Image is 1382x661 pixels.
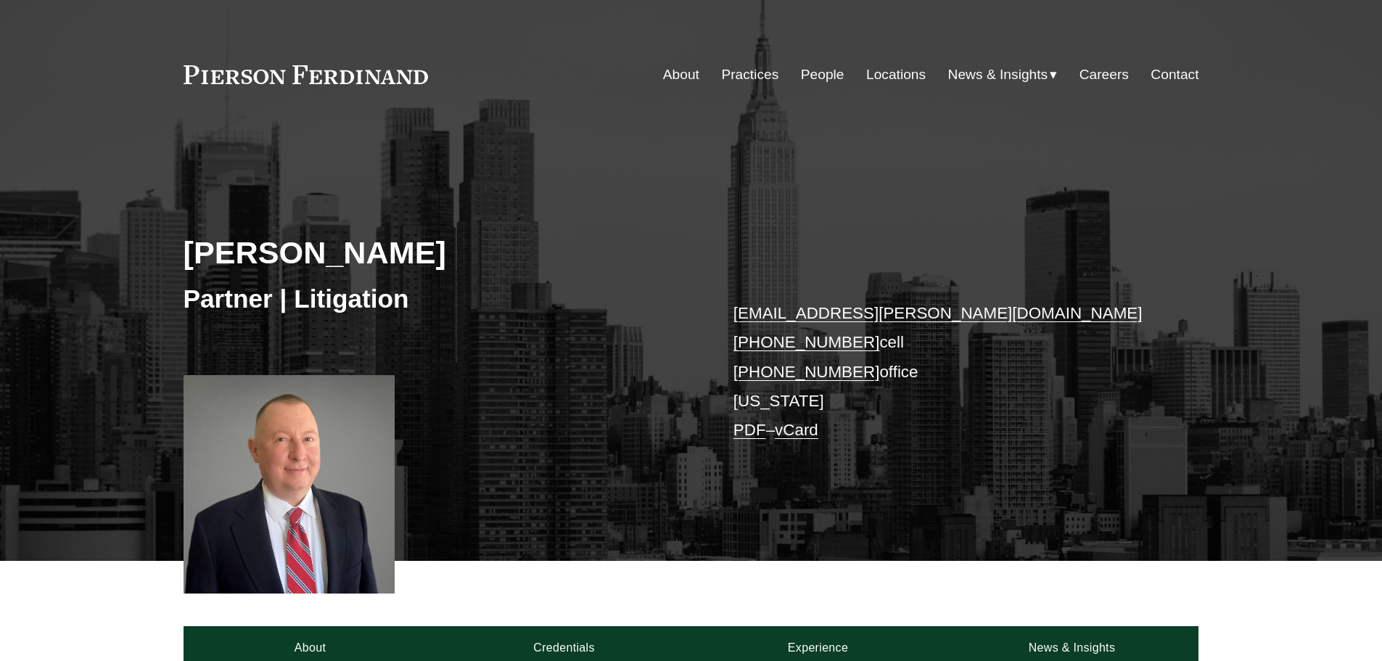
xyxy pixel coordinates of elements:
[733,333,880,351] a: [PHONE_NUMBER]
[184,283,691,315] h3: Partner | Litigation
[948,61,1058,89] a: folder dropdown
[733,421,766,439] a: PDF
[733,299,1156,446] p: cell office [US_STATE] –
[1151,61,1198,89] a: Contact
[866,61,926,89] a: Locations
[775,421,818,439] a: vCard
[801,61,844,89] a: People
[663,61,699,89] a: About
[733,363,880,381] a: [PHONE_NUMBER]
[1079,61,1129,89] a: Careers
[184,234,691,271] h2: [PERSON_NAME]
[721,61,778,89] a: Practices
[733,304,1143,322] a: [EMAIL_ADDRESS][PERSON_NAME][DOMAIN_NAME]
[948,62,1048,88] span: News & Insights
